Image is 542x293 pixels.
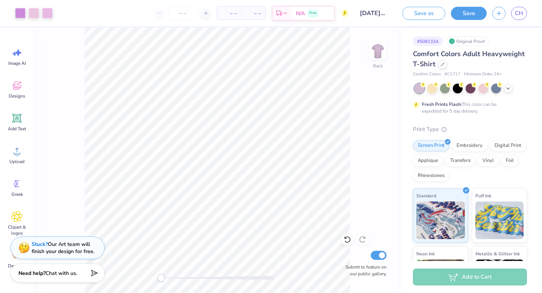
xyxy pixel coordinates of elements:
div: This color can be expedited for 5 day delivery. [422,101,515,114]
div: Accessibility label [157,274,165,282]
button: Save as [402,7,445,20]
span: Upload [9,159,24,165]
div: Foil [501,155,519,166]
div: Rhinestones [413,170,449,182]
span: Neon Ink [416,250,435,258]
div: Applique [413,155,443,166]
label: Submit to feature on our public gallery. [341,264,387,277]
strong: Need help? [18,270,46,277]
span: Clipart & logos [5,224,29,236]
strong: Stuck? [32,241,48,248]
img: Puff Ink [475,201,524,239]
div: Print Type [413,125,527,134]
input: – – [168,6,197,20]
div: Digital Print [490,140,526,151]
div: Our Art team will finish your design for free. [32,241,94,255]
div: Original Proof [447,37,489,46]
span: Designs [9,93,25,99]
span: – – [222,9,237,17]
img: Back [370,44,385,59]
input: Untitled Design [354,6,391,21]
a: CH [511,7,527,20]
div: Back [373,63,383,69]
div: Embroidery [452,140,487,151]
span: Free [309,11,317,16]
span: Image AI [8,60,26,66]
span: Chat with us. [46,270,77,277]
span: # C1717 [445,71,460,78]
div: Vinyl [478,155,499,166]
strong: Fresh Prints Flash: [422,101,462,107]
button: Save [451,7,487,20]
div: Screen Print [413,140,449,151]
span: Puff Ink [475,192,491,200]
span: – – [246,9,261,17]
span: Comfort Colors Adult Heavyweight T-Shirt [413,49,525,69]
span: Minimum Order: 24 + [464,71,502,78]
div: # 508133A [413,37,443,46]
span: N/A [296,9,305,17]
span: Greek [11,191,23,197]
span: Decorate [8,263,26,269]
img: Standard [416,201,465,239]
span: Add Text [8,126,26,132]
span: CH [515,9,523,18]
div: Transfers [445,155,475,166]
span: Comfort Colors [413,71,441,78]
span: Metallic & Glitter Ink [475,250,520,258]
span: Standard [416,192,436,200]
